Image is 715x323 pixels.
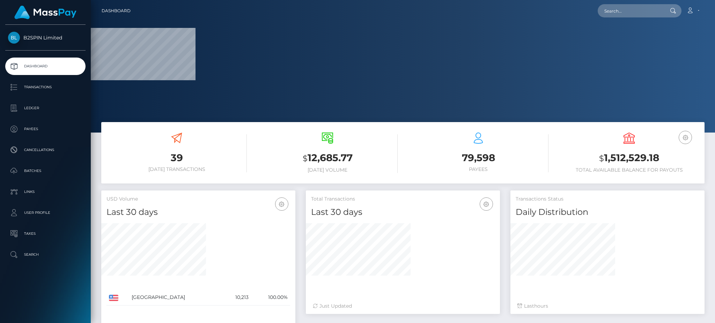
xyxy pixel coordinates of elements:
[8,103,83,113] p: Ledger
[106,196,290,203] h5: USD Volume
[106,166,247,172] h6: [DATE] Transactions
[257,167,398,173] h6: [DATE] Volume
[8,145,83,155] p: Cancellations
[106,151,247,165] h3: 39
[251,290,290,306] td: 100.00%
[8,208,83,218] p: User Profile
[102,3,131,18] a: Dashboard
[598,4,663,17] input: Search...
[8,187,83,197] p: Links
[5,58,86,75] a: Dashboard
[517,302,698,310] div: Last hours
[311,206,495,218] h4: Last 30 days
[8,32,20,44] img: B2SPIN Limited
[106,206,290,218] h4: Last 30 days
[8,228,83,239] p: Taxes
[5,204,86,221] a: User Profile
[516,196,699,203] h5: Transactions Status
[313,302,493,310] div: Just Updated
[408,166,548,172] h6: Payees
[559,151,699,165] h3: 1,512,529.18
[559,167,699,173] h6: Total Available Balance for Payouts
[109,295,118,301] img: US.png
[8,61,83,72] p: Dashboard
[599,153,604,163] small: $
[5,99,86,117] a: Ledger
[8,124,83,134] p: Payees
[8,82,83,92] p: Transactions
[516,206,699,218] h4: Daily Distribution
[311,196,495,203] h5: Total Transactions
[5,162,86,180] a: Batches
[5,78,86,96] a: Transactions
[5,183,86,201] a: Links
[8,166,83,176] p: Batches
[14,6,76,19] img: MassPay Logo
[5,225,86,242] a: Taxes
[5,141,86,159] a: Cancellations
[129,290,222,306] td: [GEOGRAPHIC_DATA]
[5,246,86,263] a: Search
[222,290,251,306] td: 10,213
[303,153,308,163] small: $
[8,249,83,260] p: Search
[5,35,86,41] span: B2SPIN Limited
[257,151,398,165] h3: 12,685.77
[408,151,548,165] h3: 79,598
[5,120,86,138] a: Payees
